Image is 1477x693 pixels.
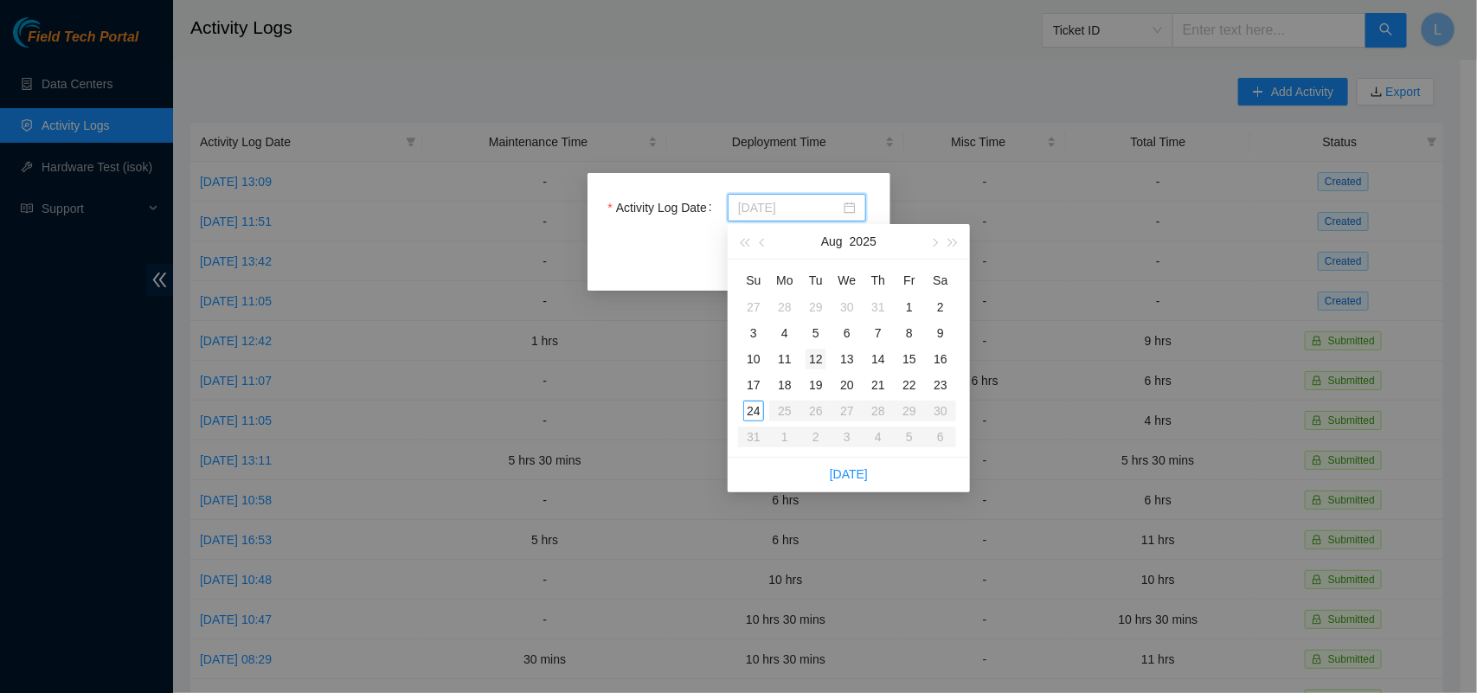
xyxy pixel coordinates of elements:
div: 21 [868,375,889,395]
td: 2025-08-16 [925,346,956,372]
td: 2025-08-21 [863,372,894,398]
div: 1 [899,297,920,318]
td: 2025-08-06 [832,320,863,346]
div: 4 [774,323,795,343]
div: 3 [743,323,764,343]
th: Tu [800,266,832,294]
td: 2025-08-09 [925,320,956,346]
td: 2025-08-23 [925,372,956,398]
th: Su [738,266,769,294]
input: Activity Log Date [738,198,840,217]
div: 9 [930,323,951,343]
div: 16 [930,349,951,369]
div: 23 [930,375,951,395]
div: 30 [837,297,857,318]
div: 2 [930,297,951,318]
label: Activity Log Date [608,194,719,221]
td: 2025-08-07 [863,320,894,346]
th: Sa [925,266,956,294]
div: 14 [868,349,889,369]
div: 15 [899,349,920,369]
td: 2025-07-31 [863,294,894,320]
td: 2025-08-05 [800,320,832,346]
th: Mo [769,266,800,294]
td: 2025-07-27 [738,294,769,320]
td: 2025-08-20 [832,372,863,398]
td: 2025-08-14 [863,346,894,372]
th: Th [863,266,894,294]
div: 28 [774,297,795,318]
div: 19 [806,375,826,395]
div: 24 [743,401,764,421]
th: We [832,266,863,294]
div: 29 [806,297,826,318]
td: 2025-08-04 [769,320,800,346]
div: 6 [837,323,857,343]
button: 2025 [850,224,877,259]
td: 2025-08-15 [894,346,925,372]
td: 2025-08-01 [894,294,925,320]
div: 31 [868,297,889,318]
div: 22 [899,375,920,395]
td: 2025-08-11 [769,346,800,372]
td: 2025-08-10 [738,346,769,372]
a: [DATE] [830,467,868,481]
th: Fr [894,266,925,294]
div: 11 [774,349,795,369]
td: 2025-08-02 [925,294,956,320]
div: 10 [743,349,764,369]
td: 2025-08-22 [894,372,925,398]
div: 20 [837,375,857,395]
div: 27 [743,297,764,318]
div: 5 [806,323,826,343]
td: 2025-08-18 [769,372,800,398]
div: 13 [837,349,857,369]
td: 2025-08-24 [738,398,769,424]
td: 2025-08-12 [800,346,832,372]
td: 2025-08-08 [894,320,925,346]
td: 2025-08-17 [738,372,769,398]
button: Aug [821,224,843,259]
td: 2025-08-19 [800,372,832,398]
td: 2025-07-30 [832,294,863,320]
td: 2025-08-03 [738,320,769,346]
div: 18 [774,375,795,395]
td: 2025-07-28 [769,294,800,320]
div: 12 [806,349,826,369]
td: 2025-08-13 [832,346,863,372]
td: 2025-07-29 [800,294,832,320]
div: 7 [868,323,889,343]
div: 8 [899,323,920,343]
div: 17 [743,375,764,395]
